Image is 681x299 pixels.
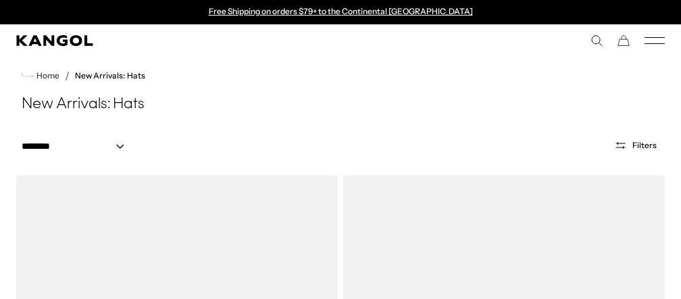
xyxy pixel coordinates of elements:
[201,7,480,18] div: 1 of 2
[645,34,665,47] button: Mobile Menu
[75,71,145,80] a: New Arrivals: Hats
[16,35,340,46] a: Kangol
[590,34,603,47] summary: Search here
[59,68,70,84] li: /
[201,7,480,18] div: Announcement
[632,141,657,150] span: Filters
[617,34,630,47] button: Cart
[22,70,59,82] a: Home
[34,71,59,80] span: Home
[201,7,480,18] slideshow-component: Announcement bar
[606,139,665,152] button: Open filters
[16,95,665,115] h1: New Arrivals: Hats
[209,6,473,16] a: Free Shipping on orders $79+ to the Continental [GEOGRAPHIC_DATA]
[16,139,138,154] select: Sort by: Featured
